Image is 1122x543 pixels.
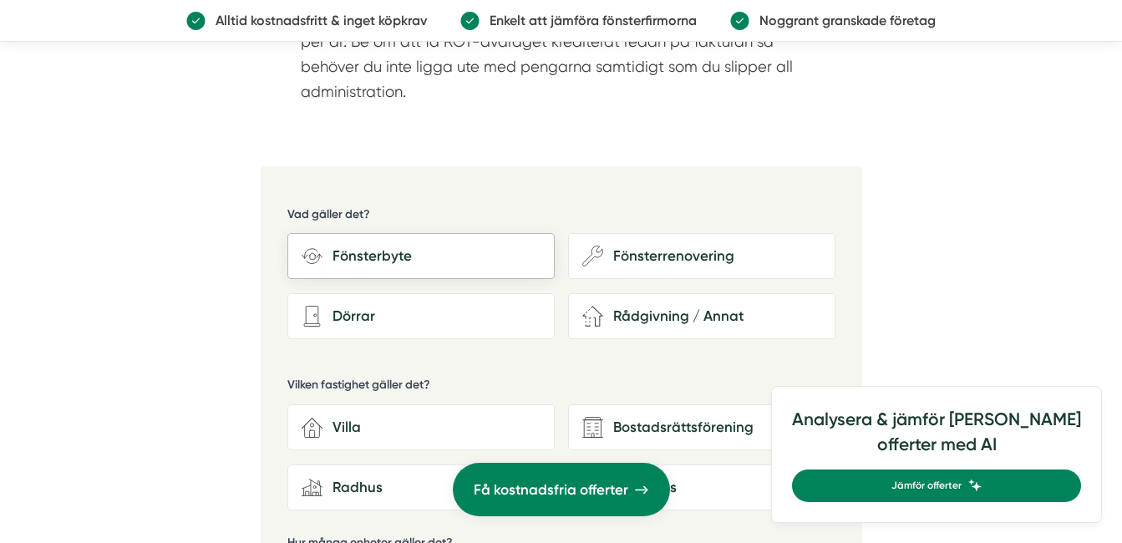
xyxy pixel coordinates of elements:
[891,478,962,494] span: Jämför offerter
[206,10,427,31] p: Alltid kostnadsfritt & inget köpkrav
[287,377,430,398] h5: Vilken fastighet gäller det?
[792,407,1081,469] h4: Analysera & jämför [PERSON_NAME] offerter med AI
[792,469,1081,502] a: Jämför offerter
[474,479,628,501] span: Få kostnadsfria offerter
[749,10,936,31] p: Noggrant granskade företag
[480,10,697,31] p: Enkelt att jämföra fönsterfirmorna
[453,463,670,516] a: Få kostnadsfria offerter
[287,206,370,227] h5: Vad gäller det?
